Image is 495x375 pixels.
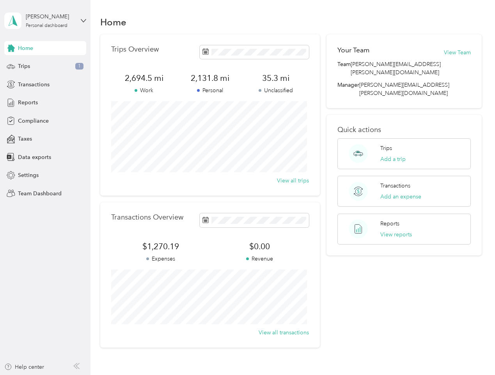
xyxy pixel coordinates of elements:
span: Manager [337,81,359,97]
span: Team Dashboard [18,189,62,198]
p: Unclassified [243,86,309,95]
h1: Home [100,18,126,26]
p: Revenue [210,255,309,263]
div: Personal dashboard [26,23,67,28]
p: Transactions Overview [111,213,183,221]
span: Transactions [18,80,50,89]
button: Add a trip [380,155,406,163]
span: 1 [75,63,83,70]
span: $0.00 [210,241,309,252]
span: 2,131.8 mi [177,73,243,84]
p: Work [111,86,177,95]
span: Team [337,60,351,77]
span: Data exports [18,153,51,161]
span: Home [18,44,33,52]
button: Help center [4,363,44,371]
span: 2,694.5 mi [111,73,177,84]
button: View Team [444,48,471,57]
span: [PERSON_NAME][EMAIL_ADDRESS][PERSON_NAME][DOMAIN_NAME] [359,82,449,96]
h2: Your Team [337,45,369,55]
span: Trips [18,62,30,70]
button: View all trips [277,177,309,185]
button: View all transactions [259,329,309,337]
button: Add an expense [380,193,421,201]
p: Trips [380,144,392,152]
span: Taxes [18,135,32,143]
span: $1,270.19 [111,241,210,252]
p: Expenses [111,255,210,263]
p: Trips Overview [111,45,159,54]
span: Settings [18,171,39,179]
span: Reports [18,98,38,107]
span: Compliance [18,117,49,125]
p: Quick actions [337,126,470,134]
p: Transactions [380,182,410,190]
p: Reports [380,220,399,228]
div: [PERSON_NAME] [26,12,75,21]
span: [PERSON_NAME][EMAIL_ADDRESS][PERSON_NAME][DOMAIN_NAME] [351,60,470,77]
p: Personal [177,86,243,95]
span: 35.3 mi [243,73,309,84]
button: View reports [380,230,412,239]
